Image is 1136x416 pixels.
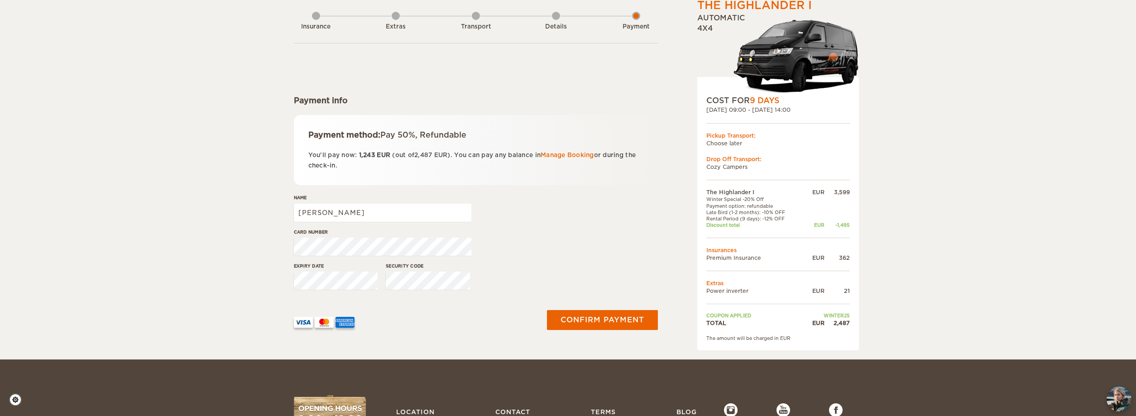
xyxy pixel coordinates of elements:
td: Premium Insurance [706,254,804,262]
td: Rental Period (9 days): -12% OFF [706,215,804,222]
label: Name [294,194,471,201]
td: Late Bird (1-2 months): -10% OFF [706,209,804,215]
div: EUR [803,254,824,262]
td: Payment option: refundable [706,203,804,209]
div: The amount will be charged in EUR [706,335,850,341]
td: Insurances [706,246,850,254]
label: Card number [294,229,471,235]
td: Power inverter [706,287,804,295]
td: Extras [706,279,850,287]
div: EUR [803,287,824,295]
td: Discount total [706,222,804,228]
div: Insurance [291,23,341,31]
button: chat-button [1107,387,1131,411]
div: 21 [824,287,850,295]
span: EUR [434,152,448,158]
div: Extras [371,23,421,31]
div: 362 [824,254,850,262]
td: Coupon applied [706,312,804,319]
p: You'll pay now: (out of ). You can pay any balance in or during the check-in. [308,150,644,171]
img: Freyja at Cozy Campers [1107,387,1131,411]
div: Drop Off Transport: [706,155,850,163]
div: Transport [451,23,501,31]
div: EUR [803,319,824,327]
div: Details [531,23,581,31]
span: 2,487 [414,152,432,158]
label: Expiry date [294,263,378,269]
a: Manage Booking [541,152,594,158]
div: Payment [611,23,661,31]
td: Winter Special -20% Off [706,196,804,202]
span: 9 Days [750,96,779,105]
img: AMEX [336,317,355,328]
div: EUR [803,222,824,228]
span: Pay 50%, Refundable [380,130,466,139]
div: 3,599 [824,188,850,196]
div: Payment method: [308,129,644,140]
td: Choose later [706,139,850,147]
td: WINTER25 [803,312,849,319]
td: Cozy Campers [706,163,850,171]
div: 2,487 [824,319,850,327]
div: -1,495 [824,222,850,228]
img: stor-stuttur-old-new-5.png [733,16,859,95]
td: TOTAL [706,319,804,327]
div: Pickup Transport: [706,132,850,139]
img: VISA [294,317,313,328]
img: mastercard [315,317,334,328]
div: Automatic 4x4 [697,13,859,95]
span: EUR [377,152,390,158]
label: Security code [386,263,470,269]
a: Cookie settings [9,393,28,406]
span: 1,243 [359,152,375,158]
button: Confirm payment [547,310,658,330]
div: Payment info [294,95,658,106]
div: COST FOR [706,95,850,106]
div: EUR [803,188,824,196]
div: [DATE] 09:00 - [DATE] 14:00 [706,106,850,114]
td: The Highlander I [706,188,804,196]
